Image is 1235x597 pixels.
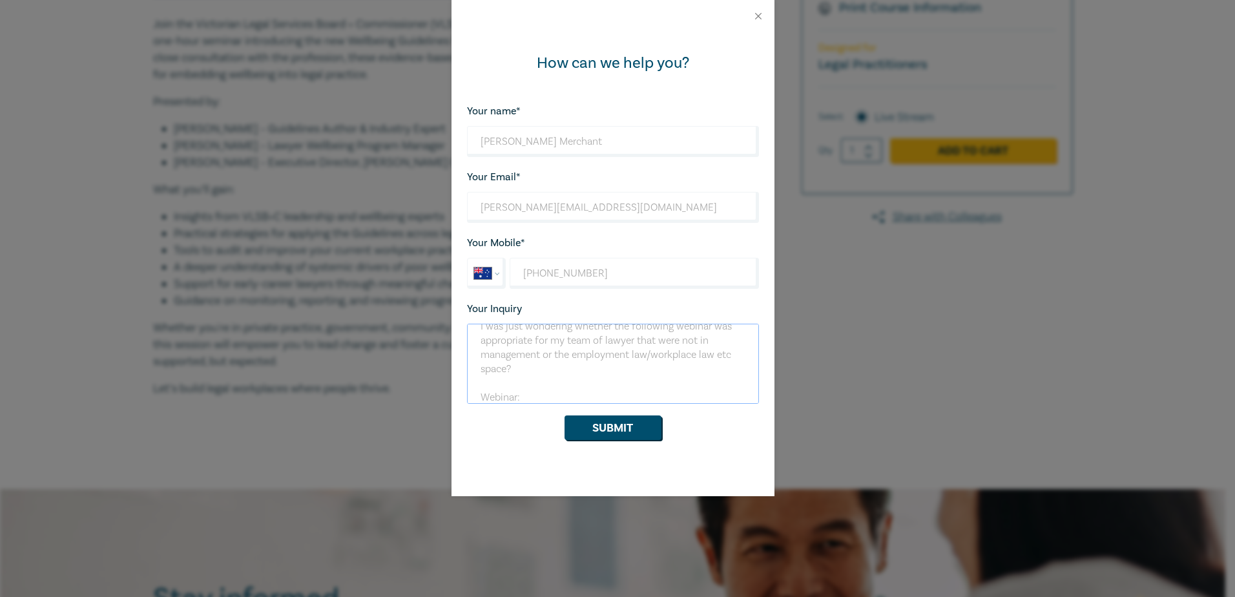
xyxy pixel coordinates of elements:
[467,192,759,223] input: Your email address
[467,303,522,315] label: Your Inquiry
[467,126,759,157] input: Your full name
[510,258,758,289] input: Your mobile number
[467,237,525,249] label: Your Mobile*
[467,105,521,117] label: Your name*
[467,324,759,404] textarea: Hi There, I was just wondering whether the following webinar was appropriate for my team of lawye...
[467,171,521,183] label: Your Email*
[565,415,661,440] button: Submit
[752,10,764,22] button: Close
[467,53,759,74] div: How can we help you?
